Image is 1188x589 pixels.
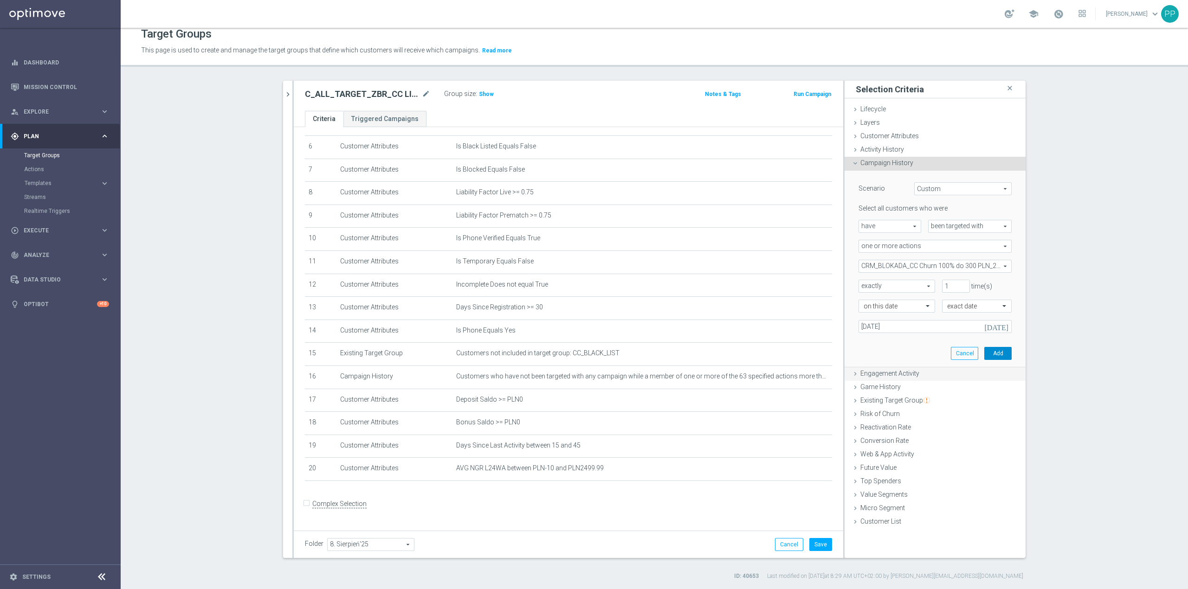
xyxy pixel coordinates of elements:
span: Days Since Last Activity between 15 and 45 [456,442,581,449]
i: track_changes [11,251,19,259]
button: Cancel [775,538,803,551]
button: Cancel [951,347,978,360]
i: play_circle_outline [11,226,19,235]
a: Target Groups [24,152,97,159]
i: close [1005,82,1014,95]
div: Templates keyboard_arrow_right [24,179,110,187]
label: : [476,90,477,98]
span: AVG NGR L24WA between PLN-10 and PLN2499.99 [456,464,604,472]
h3: Selection Criteria [856,84,924,95]
button: Read more [481,45,513,56]
span: Incomplete Does not equal True [456,281,548,288]
div: lightbulb Optibot +10 [10,301,110,308]
td: 7 [305,159,336,182]
span: Activity History [860,146,904,153]
td: Customer Attributes [336,135,452,159]
button: Mission Control [10,83,110,91]
i: keyboard_arrow_right [100,107,109,116]
span: Top Spenders [860,477,901,485]
input: Select date [859,320,1012,333]
td: Customer Attributes [336,435,452,458]
span: Liability Factor Live >= 0.75 [456,188,534,196]
div: Mission Control [11,75,109,99]
div: Realtime Triggers [24,204,120,218]
button: Run Campaign [793,89,832,99]
td: Existing Target Group [336,343,452,366]
div: Optibot [11,292,109,316]
lable: Select all customers who were [859,205,948,212]
span: Bonus Saldo >= PLN0 [456,418,520,426]
div: Dashboard [11,50,109,75]
lable: Scenario [859,185,885,192]
a: [PERSON_NAME]keyboard_arrow_down [1105,7,1161,21]
span: Micro Segment [860,504,905,512]
a: Criteria [305,111,343,127]
span: Customer Attributes [860,132,919,140]
td: 13 [305,297,336,320]
button: Notes & Tags [704,89,742,99]
a: Triggered Campaigns [343,111,426,127]
td: Customer Attributes [336,458,452,481]
div: +10 [97,301,109,307]
span: Show [479,91,494,97]
td: Customer Attributes [336,297,452,320]
span: school [1028,9,1039,19]
button: Add [984,347,1012,360]
div: play_circle_outline Execute keyboard_arrow_right [10,227,110,234]
div: Actions [24,162,120,176]
td: 9 [305,205,336,228]
span: Is Phone Equals Yes [456,327,516,334]
div: Data Studio keyboard_arrow_right [10,276,110,283]
span: Deposit Saldo >= PLN0 [456,396,523,403]
span: Data Studio [24,277,100,282]
span: Is Phone Verified Equals True [456,234,540,242]
span: Lifecycle [860,105,886,113]
span: Campaign History [860,159,913,166]
div: Templates [24,176,120,190]
span: Conversion Rate [860,437,909,444]
button: gps_fixed Plan keyboard_arrow_right [10,133,110,140]
span: Customer List [860,518,901,525]
i: keyboard_arrow_right [100,250,109,259]
td: 15 [305,343,336,366]
i: [DATE] [984,320,1012,330]
span: Future Value [860,464,897,471]
span: Customers not included in target group: CC_BLACK_LIST [456,349,620,357]
td: 19 [305,435,336,458]
i: keyboard_arrow_right [100,226,109,235]
i: lightbulb [11,300,19,308]
div: person_search Explore keyboard_arrow_right [10,108,110,115]
td: Customer Attributes [336,320,452,343]
div: equalizer Dashboard [10,59,110,66]
span: Is Blocked Equals False [456,166,525,173]
ng-select: exact date [942,300,1012,313]
label: Complex Selection [312,499,367,508]
td: Customer Attributes [336,412,452,435]
label: ID: 40653 [734,572,759,580]
h2: C_ALL_TARGET_ZBR_CC LIGI 100% do 300 PLN_210825 [305,89,420,100]
i: person_search [11,108,19,116]
td: Customer Attributes [336,228,452,251]
span: Layers [860,119,880,126]
a: Streams [24,193,97,201]
td: 12 [305,274,336,297]
td: Customer Attributes [336,205,452,228]
span: Plan [24,134,100,139]
i: equalizer [11,58,19,67]
span: Liability Factor Prematch >= 0.75 [456,211,551,219]
span: Days Since Registration >= 30 [456,303,543,311]
div: Streams [24,190,120,204]
a: Dashboard [24,50,109,75]
span: This page is used to create and manage the target groups that define which customers will receive... [141,46,480,54]
span: Is Black Listed Equals False [456,142,536,150]
span: Is Temporary Equals False [456,257,534,265]
label: Group size [444,90,476,98]
td: 6 [305,135,336,159]
button: Save [809,538,832,551]
td: Customer Attributes [336,274,452,297]
span: Engagement Activity [860,370,919,377]
span: Risk of Churn [860,410,900,417]
div: Plan [11,132,100,141]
